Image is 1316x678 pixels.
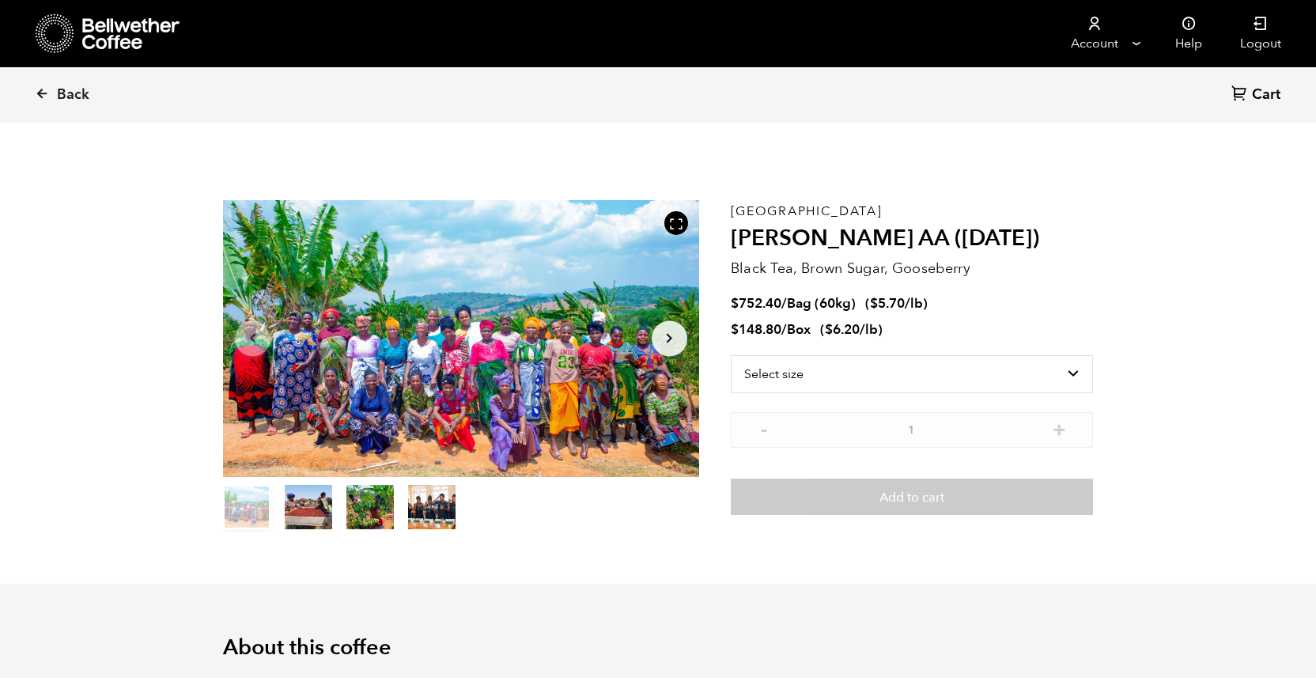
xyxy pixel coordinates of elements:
a: Cart [1231,85,1284,106]
h2: About this coffee [223,635,1093,661]
span: Box [787,320,811,339]
span: / [781,294,787,312]
bdi: 752.40 [731,294,781,312]
span: ( ) [820,320,883,339]
button: Add to cart [731,479,1093,515]
span: /lb [860,320,878,339]
span: Back [57,85,89,104]
bdi: 6.20 [825,320,860,339]
span: ( ) [865,294,928,312]
span: /lb [905,294,923,312]
bdi: 148.80 [731,320,781,339]
button: - [754,420,774,436]
span: $ [870,294,878,312]
p: Black Tea, Brown Sugar, Gooseberry [731,258,1093,279]
span: $ [825,320,833,339]
span: Bag (60kg) [787,294,856,312]
span: / [781,320,787,339]
span: $ [731,320,739,339]
button: + [1049,420,1069,436]
span: Cart [1252,85,1280,104]
bdi: 5.70 [870,294,905,312]
h2: [PERSON_NAME] AA ([DATE]) [731,225,1093,252]
span: $ [731,294,739,312]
